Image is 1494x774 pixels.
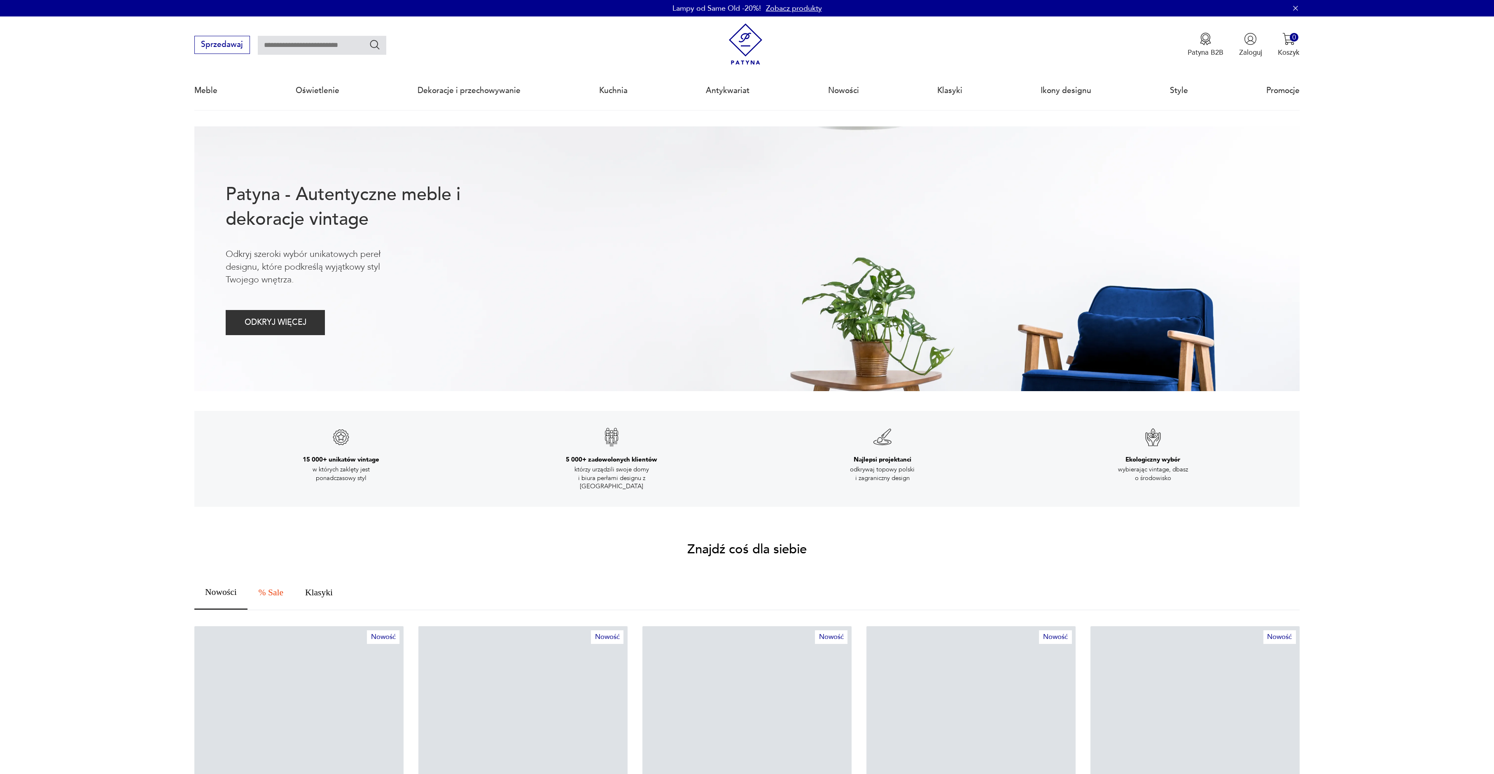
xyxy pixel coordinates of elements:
a: Antykwariat [706,72,749,110]
img: Ikonka użytkownika [1244,33,1257,45]
a: Nowości [828,72,859,110]
a: Kuchnia [599,72,628,110]
a: Style [1170,72,1188,110]
p: Lampy od Same Old -20%! [672,3,761,14]
img: Ikona medalu [1199,33,1212,45]
div: 0 [1290,33,1298,42]
span: Nowości [205,588,237,597]
img: Znak gwarancji jakości [331,427,351,447]
img: Znak gwarancji jakości [602,427,621,447]
a: Dekoracje i przechowywanie [418,72,521,110]
img: Znak gwarancji jakości [873,427,892,447]
p: Zaloguj [1239,48,1262,57]
h3: 15 000+ unikatów vintage [303,455,379,464]
h1: Patyna - Autentyczne meble i dekoracje vintage [226,182,493,232]
a: Zobacz produkty [766,3,822,14]
span: Klasyki [305,588,333,597]
a: ODKRYJ WIĘCEJ [226,320,325,326]
a: Meble [194,72,217,110]
a: Sprzedawaj [194,42,250,49]
img: Ikona koszyka [1282,33,1295,45]
p: wybierając vintage, dbasz o środowisko [1108,465,1198,482]
h3: Najlepsi projektanci [854,455,911,464]
button: ODKRYJ WIĘCEJ [226,310,325,335]
p: w których zaklęty jest ponadczasowy styl [296,465,386,482]
p: Odkryj szeroki wybór unikatowych pereł designu, które podkreślą wyjątkowy styl Twojego wnętrza. [226,248,413,287]
button: Sprzedawaj [194,36,250,54]
h3: 5 000+ zadowolonych klientów [566,455,657,464]
p: którzy urządzili swoje domy i biura perłami designu z [GEOGRAPHIC_DATA] [566,465,657,490]
p: Patyna B2B [1188,48,1223,57]
button: Patyna B2B [1188,33,1223,57]
h3: Ekologiczny wybór [1125,455,1180,464]
a: Promocje [1266,72,1300,110]
a: Klasyki [937,72,962,110]
button: Zaloguj [1239,33,1262,57]
img: Znak gwarancji jakości [1143,427,1163,447]
h2: Znajdź coś dla siebie [687,543,807,555]
p: Koszyk [1278,48,1300,57]
span: % Sale [259,588,284,597]
img: Patyna - sklep z meblami i dekoracjami vintage [725,23,766,65]
button: Szukaj [369,39,381,51]
button: 0Koszyk [1278,33,1300,57]
p: odkrywaj topowy polski i zagraniczny design [837,465,928,482]
a: Oświetlenie [296,72,339,110]
a: Ikony designu [1041,72,1091,110]
a: Ikona medaluPatyna B2B [1188,33,1223,57]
